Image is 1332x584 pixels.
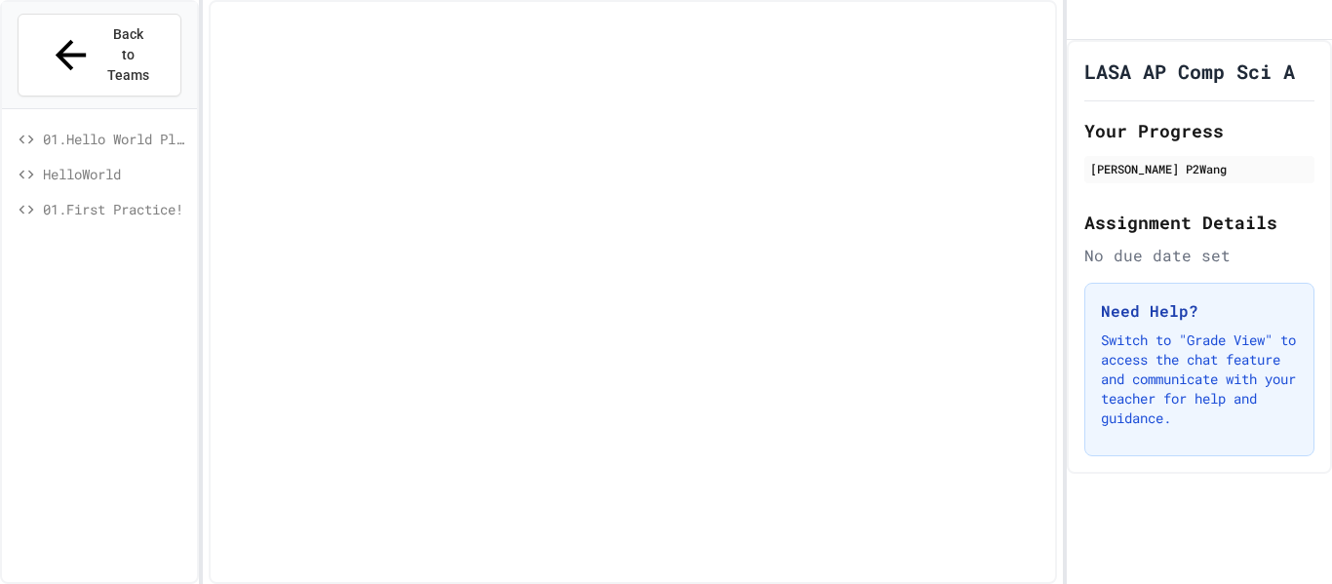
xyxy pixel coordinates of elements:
button: Back to Teams [18,14,181,97]
h2: Assignment Details [1084,209,1314,236]
span: 01.First Practice! [43,199,189,219]
p: Switch to "Grade View" to access the chat feature and communicate with your teacher for help and ... [1101,331,1298,428]
span: Back to Teams [105,24,151,86]
div: No due date set [1084,244,1314,267]
h2: Your Progress [1084,117,1314,144]
span: 01.Hello World Plus [43,129,189,149]
div: [PERSON_NAME] P2Wang [1090,160,1309,177]
h3: Need Help? [1101,299,1298,323]
span: HelloWorld [43,164,189,184]
h1: LASA AP Comp Sci A [1084,58,1295,85]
